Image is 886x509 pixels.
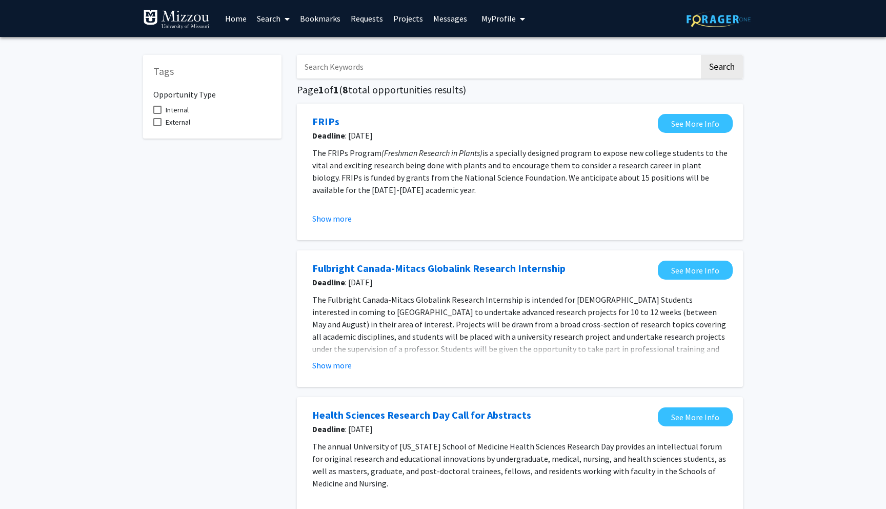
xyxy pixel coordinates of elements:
a: Messages [428,1,472,36]
span: : [DATE] [312,276,653,288]
span: 1 [333,83,339,96]
b: Deadline [312,424,345,434]
h5: Page of ( total opportunities results) [297,84,743,96]
span: External [166,116,190,128]
span: 1 [318,83,324,96]
span: is a specially designed program to expose new college students to the vital and exciting research... [312,148,728,195]
a: Opens in a new tab [312,114,339,129]
a: Opens in a new tab [658,407,733,426]
span: The Fulbright Canada-Mitacs Globalink Research Internship is intended for [DEMOGRAPHIC_DATA] Stud... [312,295,726,366]
b: Deadline [312,277,345,287]
button: Show more [312,212,352,225]
a: Bookmarks [295,1,346,36]
a: Search [252,1,295,36]
a: Opens in a new tab [658,114,733,133]
button: Search [701,55,743,79]
button: Show more [312,359,352,371]
a: Requests [346,1,388,36]
a: Home [220,1,252,36]
span: Internal [166,104,189,116]
a: Opens in a new tab [312,407,531,423]
em: (Freshman Research in Plants) [381,148,482,158]
h5: Tags [153,65,271,77]
span: : [DATE] [312,129,653,142]
input: Search Keywords [297,55,699,79]
a: Opens in a new tab [312,261,566,276]
span: The FRIPs Program [312,148,381,158]
h6: Opportunity Type [153,82,271,100]
img: ForagerOne Logo [687,11,751,27]
p: The annual University of [US_STATE] School of Medicine Health Sciences Research Day provides an i... [312,440,728,490]
span: 8 [343,83,348,96]
span: : [DATE] [312,423,653,435]
img: University of Missouri Logo [143,9,210,30]
b: Deadline [312,130,345,141]
a: Projects [388,1,428,36]
span: My Profile [481,13,516,24]
a: Opens in a new tab [658,261,733,280]
iframe: Chat [8,463,44,501]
